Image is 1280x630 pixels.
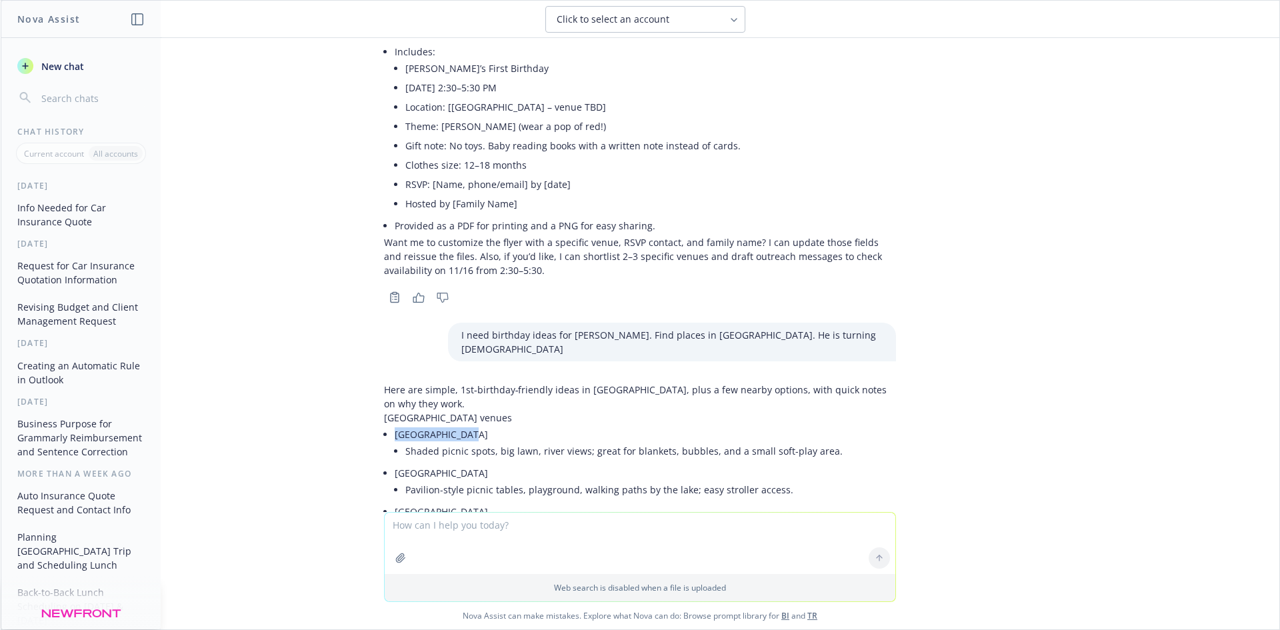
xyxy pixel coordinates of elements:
[405,78,896,97] li: [DATE] 2:30–5:30 PM
[384,411,896,425] p: [GEOGRAPHIC_DATA] venues
[384,383,896,411] p: Here are simple, 1st‑birthday‑friendly ideas in [GEOGRAPHIC_DATA], plus a few nearby options, wit...
[39,89,145,107] input: Search chats
[1,180,161,191] div: [DATE]
[393,582,887,593] p: Web search is disabled when a file is uploaded
[12,413,150,463] button: Business Purpose for Grammarly Reimbursement and Sentence Correction
[12,296,150,332] button: Revising Budget and Client Management Request
[12,255,150,291] button: Request for Car Insurance Quotation Information
[12,54,150,78] button: New chat
[17,12,80,26] h1: Nova Assist
[405,97,896,117] li: Location: [[GEOGRAPHIC_DATA] – venue TBD]
[93,148,138,159] p: All accounts
[389,291,401,303] svg: Copy to clipboard
[781,610,789,621] a: BI
[405,136,896,155] li: Gift note: No toys. Baby reading books with a written note instead of cards.
[12,526,150,576] button: Planning [GEOGRAPHIC_DATA] Trip and Scheduling Lunch
[405,117,896,136] li: Theme: [PERSON_NAME] (wear a pop of red!)
[807,610,817,621] a: TR
[461,328,883,356] p: I need birthday ideas for [PERSON_NAME]. Find places in [GEOGRAPHIC_DATA]. He is turning [DEMOGRA...
[395,463,896,502] li: [GEOGRAPHIC_DATA]
[405,480,896,499] li: Pavilion-style picnic tables, playground, walking paths by the lake; easy stroller access.
[1,337,161,349] div: [DATE]
[6,602,1274,629] span: Nova Assist can make mistakes. Explore what Nova can do: Browse prompt library for and
[405,155,896,175] li: Clothes size: 12–18 months
[1,468,161,479] div: More than a week ago
[405,194,896,213] li: Hosted by [Family Name]
[405,175,896,194] li: RSVP: [Name, phone/email] by [date]
[432,288,453,307] button: Thumbs down
[1,238,161,249] div: [DATE]
[12,355,150,391] button: Creating an Automatic Rule in Outlook
[545,6,745,33] button: Click to select an account
[395,502,896,541] li: [GEOGRAPHIC_DATA]
[39,59,84,73] span: New chat
[395,425,896,463] li: [GEOGRAPHIC_DATA]
[12,197,150,233] button: Info Needed for Car Insurance Quote
[1,396,161,407] div: [DATE]
[12,485,150,521] button: Auto Insurance Quote Request and Contact Info
[405,59,896,78] li: [PERSON_NAME]’s First Birthday
[384,235,896,277] p: Want me to customize the flyer with a specific venue, RSVP contact, and family name? I can update...
[385,513,895,574] textarea: To enrich screen reader interactions, please activate Accessibility in Grammarly extension settings
[1,126,161,137] div: Chat History
[395,42,896,216] li: Includes:
[24,148,84,159] p: Current account
[405,441,896,461] li: Shaded picnic spots, big lawn, river views; great for blankets, bubbles, and a small soft-play area.
[395,216,896,235] li: Provided as a PDF for printing and a PNG for easy sharing.
[557,13,669,26] span: Click to select an account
